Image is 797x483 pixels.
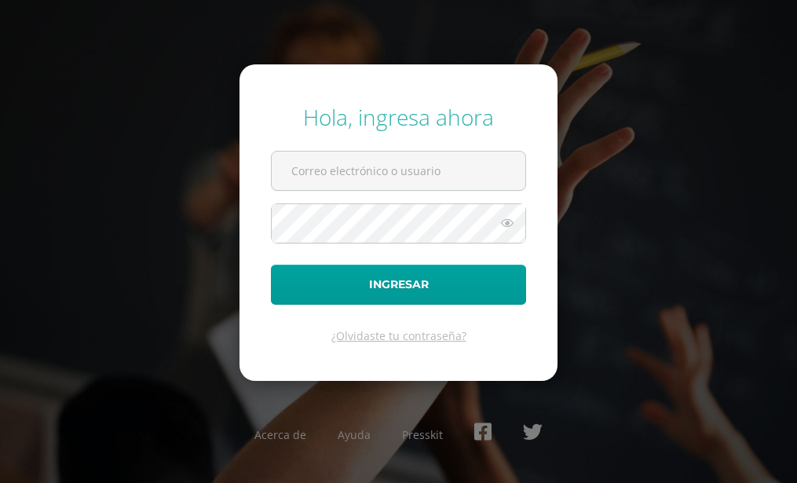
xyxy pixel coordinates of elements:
[402,427,443,442] a: Presskit
[331,328,466,343] a: ¿Olvidaste tu contraseña?
[271,265,526,305] button: Ingresar
[338,427,371,442] a: Ayuda
[254,427,306,442] a: Acerca de
[272,152,525,190] input: Correo electrónico o usuario
[271,102,526,132] div: Hola, ingresa ahora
